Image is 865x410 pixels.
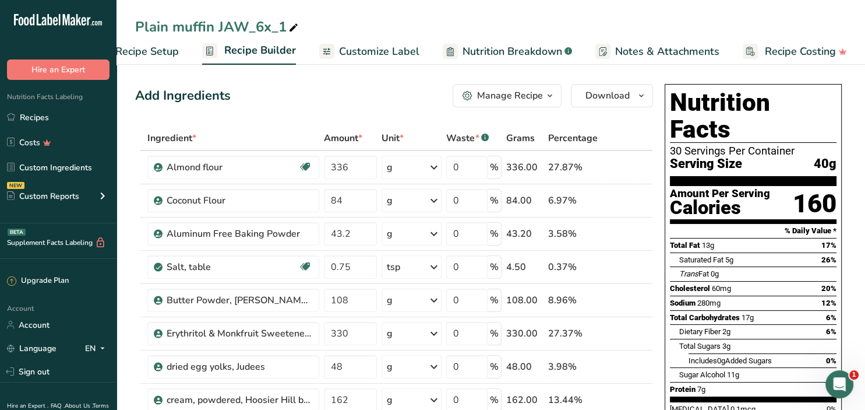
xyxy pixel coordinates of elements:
[670,145,836,157] div: 30 Servings Per Container
[722,342,730,351] span: 3g
[689,356,772,365] span: Includes Added Sugars
[167,260,298,274] div: Salt, table
[202,37,296,65] a: Recipe Builder
[821,299,836,307] span: 12%
[446,131,489,145] div: Waste
[387,293,393,307] div: g
[387,260,400,274] div: tsp
[167,160,298,174] div: Almond flour
[697,385,705,394] span: 7g
[722,327,730,336] span: 2g
[679,370,725,379] span: Sugar Alcohol
[670,199,770,216] div: Calories
[727,370,739,379] span: 11g
[826,356,836,365] span: 0%
[548,260,598,274] div: 0.37%
[387,327,393,341] div: g
[821,241,836,250] span: 17%
[670,157,742,171] span: Serving Size
[821,284,836,293] span: 20%
[548,160,598,174] div: 27.87%
[506,360,543,374] div: 48.00
[826,327,836,336] span: 6%
[814,157,836,171] span: 40g
[742,313,754,322] span: 17g
[167,360,312,374] div: dried egg yolks, Judees
[7,59,110,80] button: Hire an Expert
[548,227,598,241] div: 3.58%
[702,241,714,250] span: 13g
[679,255,723,264] span: Saturated Fat
[319,38,419,65] a: Customize Label
[7,402,48,410] a: Hire an Expert .
[147,131,196,145] span: Ingredient
[743,38,847,65] a: Recipe Costing
[477,89,543,103] div: Manage Recipe
[548,293,598,307] div: 8.96%
[670,89,836,143] h1: Nutrition Facts
[670,224,836,238] section: % Daily Value *
[167,327,312,341] div: Erythritol & Monkfruit Sweetener, Volupta brand
[595,38,719,65] a: Notes & Attachments
[462,44,562,59] span: Nutrition Breakdown
[717,356,725,365] span: 0g
[7,190,79,202] div: Custom Reports
[167,194,312,208] div: Coconut Flour
[548,327,598,341] div: 27.37%
[585,89,630,103] span: Download
[93,38,179,65] a: Recipe Setup
[670,284,710,293] span: Cholesterol
[548,194,598,208] div: 6.97%
[670,188,770,199] div: Amount Per Serving
[506,194,543,208] div: 84.00
[387,194,393,208] div: g
[224,43,296,58] span: Recipe Builder
[115,44,179,59] span: Recipe Setup
[548,393,598,407] div: 13.44%
[382,131,404,145] span: Unit
[571,84,653,107] button: Download
[679,327,721,336] span: Dietary Fiber
[387,393,393,407] div: g
[725,255,733,264] span: 5g
[135,16,301,37] div: Plain muffin JAW_6x_1
[7,182,24,189] div: NEW
[85,341,110,355] div: EN
[324,131,362,145] span: Amount
[339,44,419,59] span: Customize Label
[849,370,859,380] span: 1
[443,38,572,65] a: Nutrition Breakdown
[670,313,740,322] span: Total Carbohydrates
[615,44,719,59] span: Notes & Attachments
[506,393,543,407] div: 162.00
[8,229,26,236] div: BETA
[65,402,93,410] a: About Us .
[506,160,543,174] div: 336.00
[826,313,836,322] span: 6%
[135,86,231,106] div: Add Ingredients
[548,360,598,374] div: 3.98%
[387,227,393,241] div: g
[51,402,65,410] a: FAQ .
[821,255,836,264] span: 26%
[548,131,598,145] span: Percentage
[697,299,721,307] span: 280mg
[506,260,543,274] div: 4.50
[387,160,393,174] div: g
[670,299,695,307] span: Sodium
[387,360,393,374] div: g
[825,370,853,398] iframe: Intercom live chat
[506,227,543,241] div: 43.20
[506,327,543,341] div: 330.00
[712,284,731,293] span: 60mg
[670,241,700,250] span: Total Fat
[679,342,721,351] span: Total Sugars
[167,293,312,307] div: Butter Powder, [PERSON_NAME]'s
[711,269,719,278] span: 0g
[167,227,312,241] div: Aluminum Free Baking Powder
[670,385,695,394] span: Protein
[7,275,69,287] div: Upgrade Plan
[453,84,562,107] button: Manage Recipe
[7,338,57,359] a: Language
[679,269,709,278] span: Fat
